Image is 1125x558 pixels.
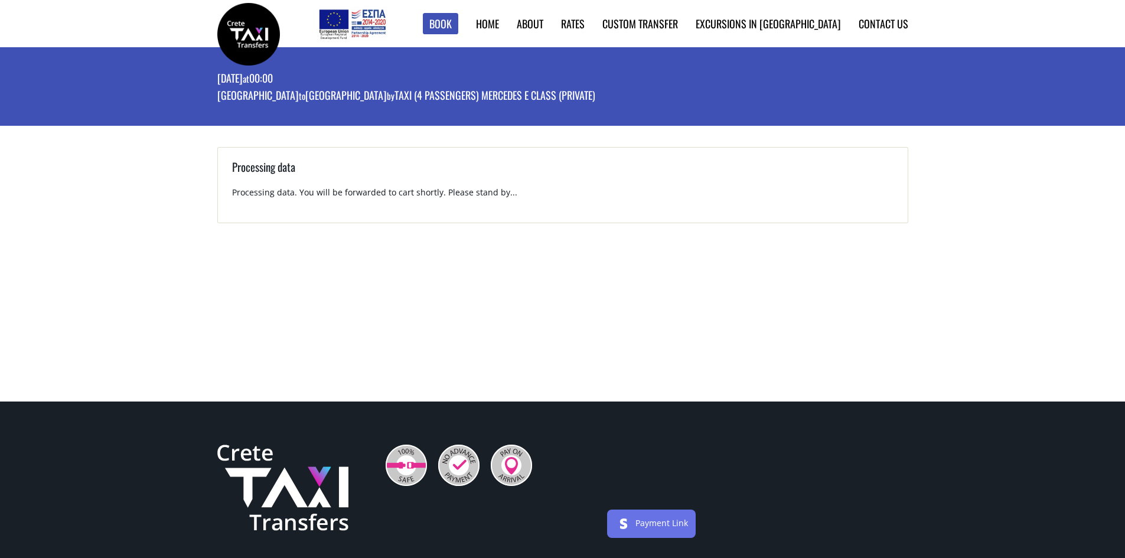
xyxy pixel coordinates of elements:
[602,16,678,31] a: Custom Transfer
[491,445,532,486] img: Pay On Arrival
[217,27,280,39] a: Crete Taxi Transfers | Booking page | Crete Taxi Transfers
[387,89,394,102] small: by
[423,13,458,35] a: Book
[217,88,595,105] p: [GEOGRAPHIC_DATA] [GEOGRAPHIC_DATA] Taxi (4 passengers) Mercedes E Class (private)
[859,16,908,31] a: Contact us
[299,89,305,102] small: to
[635,517,688,528] a: Payment Link
[217,445,348,531] img: Crete Taxi Transfers
[217,71,595,88] p: [DATE] 00:00
[386,445,427,486] img: 100% Safe
[476,16,499,31] a: Home
[317,6,387,41] img: e-bannersEUERDF180X90.jpg
[696,16,841,31] a: Excursions in [GEOGRAPHIC_DATA]
[232,159,894,187] h3: Processing data
[561,16,585,31] a: Rates
[243,72,249,85] small: at
[217,3,280,66] img: Crete Taxi Transfers | Booking page | Crete Taxi Transfers
[517,16,543,31] a: About
[232,187,894,208] p: Processing data. You will be forwarded to cart shortly. Please stand by...
[438,445,480,486] img: No Advance Payment
[614,514,633,533] img: stripe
